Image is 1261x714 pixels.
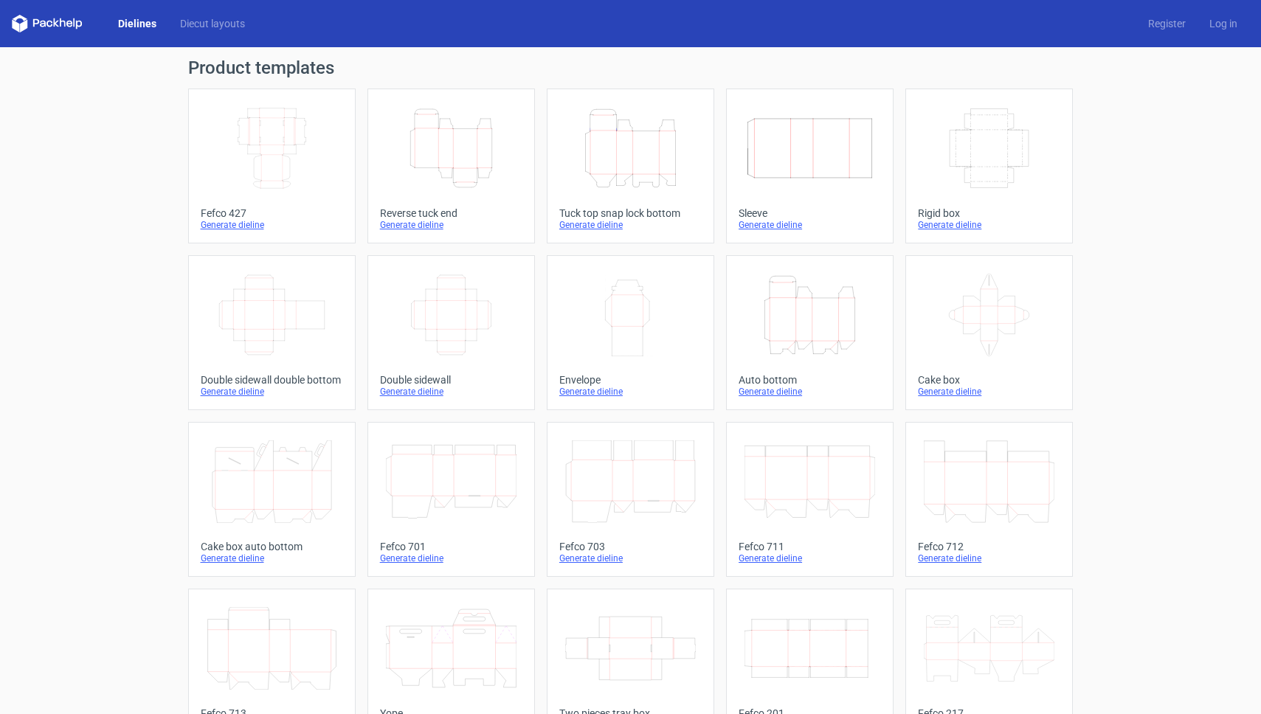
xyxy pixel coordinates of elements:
div: Generate dieline [380,386,522,398]
div: Fefco 712 [918,541,1060,552]
div: Cake box [918,374,1060,386]
div: Reverse tuck end [380,207,522,219]
a: Fefco 711Generate dieline [726,422,894,577]
div: Generate dieline [559,386,702,398]
div: Sleeve [739,207,881,219]
a: Double sidewallGenerate dieline [367,255,535,410]
a: Rigid boxGenerate dieline [905,89,1073,243]
a: Cake box auto bottomGenerate dieline [188,422,356,577]
div: Fefco 427 [201,207,343,219]
a: Auto bottomGenerate dieline [726,255,894,410]
div: Double sidewall [380,374,522,386]
a: EnvelopeGenerate dieline [547,255,714,410]
div: Auto bottom [739,374,881,386]
div: Generate dieline [559,219,702,231]
div: Envelope [559,374,702,386]
a: Register [1136,16,1198,31]
div: Cake box auto bottom [201,541,343,552]
div: Rigid box [918,207,1060,219]
div: Generate dieline [559,552,702,564]
div: Generate dieline [380,219,522,231]
a: Reverse tuck endGenerate dieline [367,89,535,243]
div: Generate dieline [918,552,1060,564]
a: Cake boxGenerate dieline [905,255,1073,410]
a: Tuck top snap lock bottomGenerate dieline [547,89,714,243]
div: Generate dieline [739,219,881,231]
a: Fefco 427Generate dieline [188,89,356,243]
div: Tuck top snap lock bottom [559,207,702,219]
div: Double sidewall double bottom [201,374,343,386]
div: Generate dieline [918,219,1060,231]
a: Log in [1198,16,1249,31]
div: Fefco 701 [380,541,522,552]
a: Diecut layouts [168,16,257,31]
div: Fefco 703 [559,541,702,552]
a: Fefco 712Generate dieline [905,422,1073,577]
a: Fefco 703Generate dieline [547,422,714,577]
div: Generate dieline [739,386,881,398]
div: Generate dieline [201,386,343,398]
div: Generate dieline [380,552,522,564]
h1: Product templates [188,59,1074,77]
a: Double sidewall double bottomGenerate dieline [188,255,356,410]
a: SleeveGenerate dieline [726,89,894,243]
div: Generate dieline [201,552,343,564]
a: Dielines [106,16,168,31]
div: Generate dieline [739,552,881,564]
a: Fefco 701Generate dieline [367,422,535,577]
div: Generate dieline [201,219,343,231]
div: Generate dieline [918,386,1060,398]
div: Fefco 711 [739,541,881,552]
